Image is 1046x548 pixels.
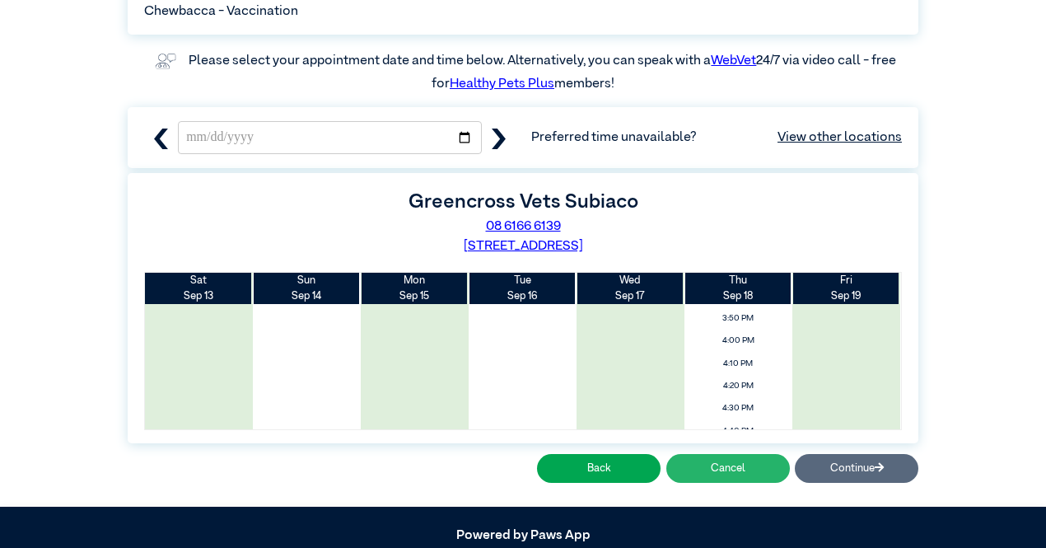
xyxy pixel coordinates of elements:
th: Sep 17 [577,273,684,304]
button: Cancel [666,454,790,483]
th: Sep 16 [469,273,577,304]
img: vet [150,48,181,74]
h5: Powered by Paws App [128,528,918,544]
span: Preferred time unavailable? [531,128,902,148]
span: 4:40 PM [689,422,787,441]
a: View other locations [777,128,902,148]
th: Sep 18 [684,273,792,304]
span: Chewbacca - Vaccination [144,2,298,21]
a: WebVet [711,54,756,68]
label: Please select your appointment date and time below. Alternatively, you can speak with a 24/7 via ... [189,54,899,91]
span: 4:00 PM [689,331,787,350]
label: Greencross Vets Subiaco [409,192,638,212]
button: Back [537,454,661,483]
span: 4:20 PM [689,377,787,396]
span: 3:50 PM [689,309,787,328]
a: 08 6166 6139 [486,220,561,233]
th: Sep 14 [253,273,361,304]
span: 4:10 PM [689,354,787,373]
span: 4:30 PM [689,399,787,418]
th: Sep 19 [792,273,900,304]
th: Sep 15 [361,273,469,304]
a: [STREET_ADDRESS] [464,240,583,253]
a: Healthy Pets Plus [450,77,554,91]
th: Sep 13 [145,273,253,304]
